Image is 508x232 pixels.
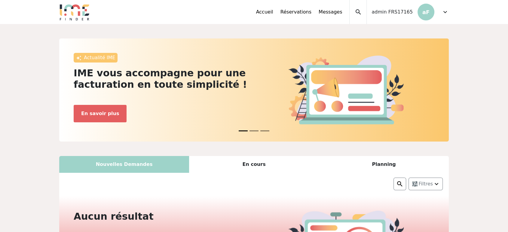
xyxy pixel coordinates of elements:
a: Réservations [280,8,311,16]
img: search.png [396,180,403,188]
span: admin FRS17165 [372,8,413,16]
div: En cours [189,156,319,173]
span: Filtres [418,180,433,188]
button: En savoir plus [74,105,127,122]
h2: Aucun résultat [74,211,250,222]
span: search [354,8,362,16]
img: arrow_down.png [433,180,440,188]
img: actu.png [288,56,404,124]
img: setting.png [411,180,418,188]
button: News 0 [239,127,248,134]
p: aF [418,4,434,20]
div: Actualité IME [74,53,118,63]
div: Nouvelles Demandes [59,156,189,173]
div: Planning [319,156,449,173]
button: News 2 [260,127,269,134]
span: expand_more [442,8,449,16]
a: Messages [319,8,342,16]
img: Logo.png [59,4,90,20]
a: Accueil [256,8,273,16]
button: News 1 [249,127,259,134]
h2: IME vous accompagne pour une facturation en toute simplicité ! [74,67,250,90]
img: awesome.png [76,55,81,61]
